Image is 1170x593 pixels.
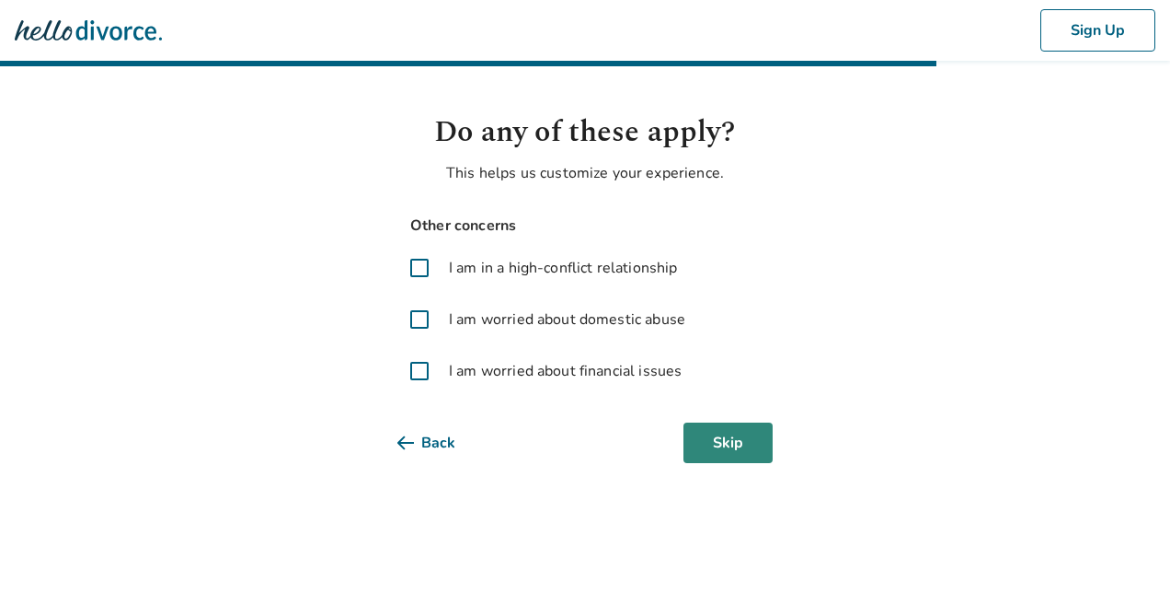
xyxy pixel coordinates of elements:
span: I am worried about financial issues [449,360,682,382]
img: Hello Divorce Logo [15,12,162,49]
span: Other concerns [397,214,773,238]
button: Skip [683,423,773,463]
h1: Do any of these apply? [397,110,773,155]
p: This helps us customize your experience. [397,162,773,184]
span: I am worried about domestic abuse [449,308,685,331]
span: I am in a high-conflict relationship [449,257,677,279]
button: Sign Up [1040,9,1155,52]
iframe: Chat Widget [1078,505,1170,593]
button: Back [397,423,485,463]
